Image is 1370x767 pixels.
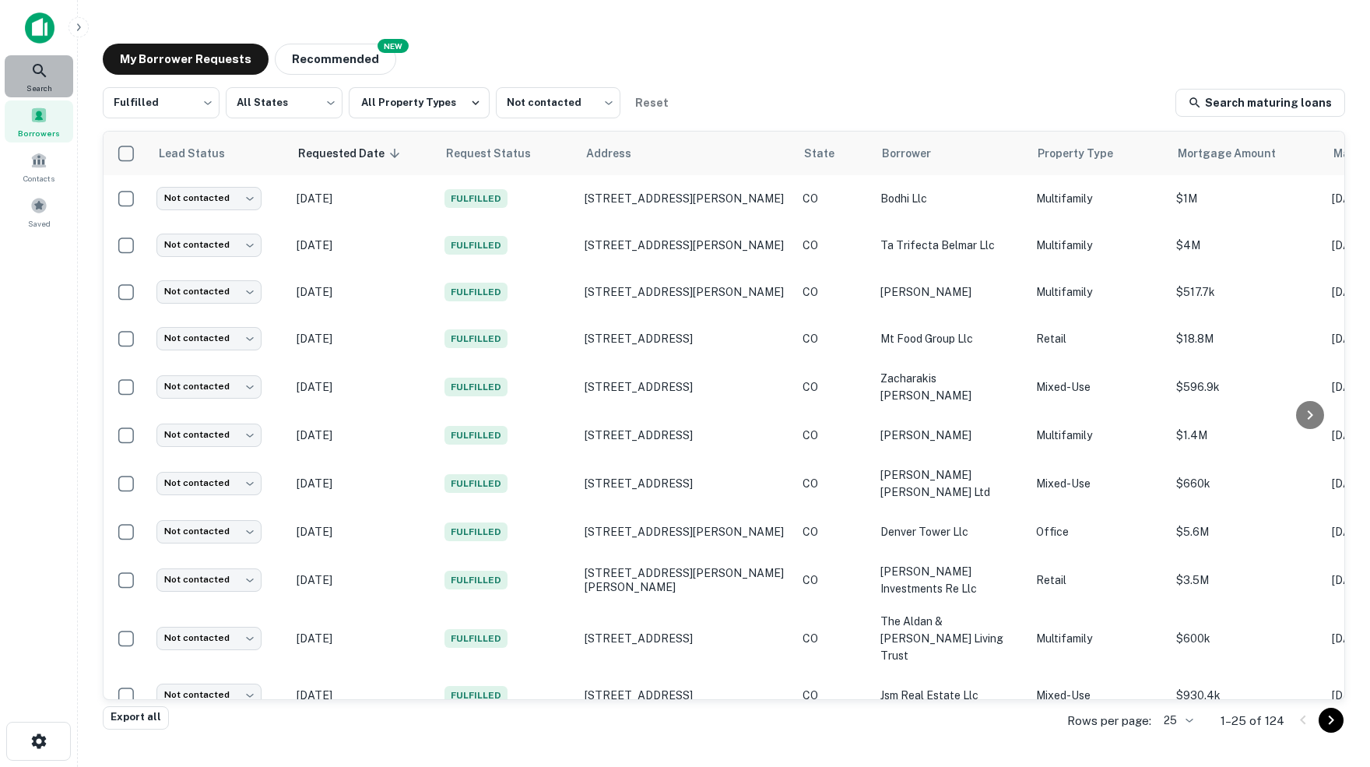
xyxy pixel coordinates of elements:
p: CO [803,378,865,396]
span: Fulfilled [444,522,508,541]
p: CO [803,687,865,704]
p: [STREET_ADDRESS] [585,632,787,646]
span: Mortgage Amount [1178,144,1296,163]
div: Not contacted [156,234,262,256]
p: CO [803,572,865,589]
div: Not contacted [156,520,262,543]
div: 25 [1157,709,1196,732]
p: [STREET_ADDRESS] [585,428,787,442]
p: $596.9k [1176,378,1316,396]
a: Search [5,55,73,97]
span: Fulfilled [444,189,508,208]
p: CO [803,330,865,347]
div: All States [226,83,342,123]
div: Saved [5,191,73,233]
div: Not contacted [156,472,262,494]
p: zacharakis [PERSON_NAME] [880,370,1020,404]
p: mt food group llc [880,330,1020,347]
div: Not contacted [156,627,262,649]
p: Multifamily [1036,630,1161,647]
span: Fulfilled [444,474,508,493]
p: [STREET_ADDRESS] [585,688,787,702]
p: [STREET_ADDRESS] [585,380,787,394]
span: Fulfilled [444,426,508,445]
button: Reset [627,87,676,118]
p: $5.6M [1176,523,1316,540]
p: [DATE] [297,330,429,347]
iframe: Chat Widget [1292,642,1370,717]
p: Multifamily [1036,283,1161,301]
span: Fulfilled [444,629,508,648]
span: Fulfilled [444,378,508,396]
p: CO [803,190,865,207]
p: the aldan & [PERSON_NAME] living trust [880,613,1020,664]
div: NEW [378,39,409,53]
p: [STREET_ADDRESS][PERSON_NAME] [585,192,787,206]
p: $4M [1176,237,1316,254]
p: $930.4k [1176,687,1316,704]
p: [PERSON_NAME] [880,427,1020,444]
p: $660k [1176,475,1316,492]
p: Multifamily [1036,237,1161,254]
div: Not contacted [496,83,620,123]
p: Retail [1036,572,1161,589]
p: [DATE] [297,523,429,540]
p: $1.4M [1176,427,1316,444]
span: Request Status [446,144,551,163]
button: Go to next page [1319,708,1344,733]
p: [DATE] [297,572,429,589]
div: Not contacted [156,327,262,350]
p: [DATE] [297,283,429,301]
a: Contacts [5,146,73,188]
p: $3.5M [1176,572,1316,589]
p: [DATE] [297,190,429,207]
div: Not contacted [156,684,262,706]
p: CO [803,630,865,647]
th: Mortgage Amount [1168,132,1324,175]
a: Search maturing loans [1175,89,1345,117]
span: Saved [28,217,51,230]
span: Requested Date [298,144,405,163]
p: Mixed-Use [1036,475,1161,492]
span: Address [586,144,652,163]
div: Not contacted [156,187,262,209]
p: denver tower llc [880,523,1020,540]
th: Borrower [873,132,1028,175]
div: Not contacted [156,375,262,398]
span: Search [26,82,52,94]
p: [PERSON_NAME] [PERSON_NAME] ltd [880,466,1020,501]
th: Request Status [437,132,577,175]
p: $517.7k [1176,283,1316,301]
th: State [795,132,873,175]
span: Fulfilled [444,571,508,589]
p: jsm real estate llc [880,687,1020,704]
span: Lead Status [158,144,245,163]
p: CO [803,237,865,254]
span: Property Type [1038,144,1133,163]
span: State [804,144,855,163]
p: [STREET_ADDRESS][PERSON_NAME] [585,238,787,252]
p: 1–25 of 124 [1221,712,1284,730]
p: [STREET_ADDRESS] [585,477,787,491]
p: [DATE] [297,427,429,444]
p: ta trifecta belmar llc [880,237,1020,254]
p: Mixed-Use [1036,687,1161,704]
button: Recommended [275,44,396,75]
span: Borrowers [18,127,60,139]
span: Contacts [23,172,54,185]
p: [DATE] [297,630,429,647]
div: Fulfilled [103,83,220,123]
p: $18.8M [1176,330,1316,347]
p: Multifamily [1036,190,1161,207]
div: Not contacted [156,424,262,446]
th: Lead Status [149,132,289,175]
p: [DATE] [297,687,429,704]
span: Fulfilled [444,329,508,348]
p: CO [803,475,865,492]
span: Fulfilled [444,283,508,301]
p: $600k [1176,630,1316,647]
p: bodhi llc [880,190,1020,207]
